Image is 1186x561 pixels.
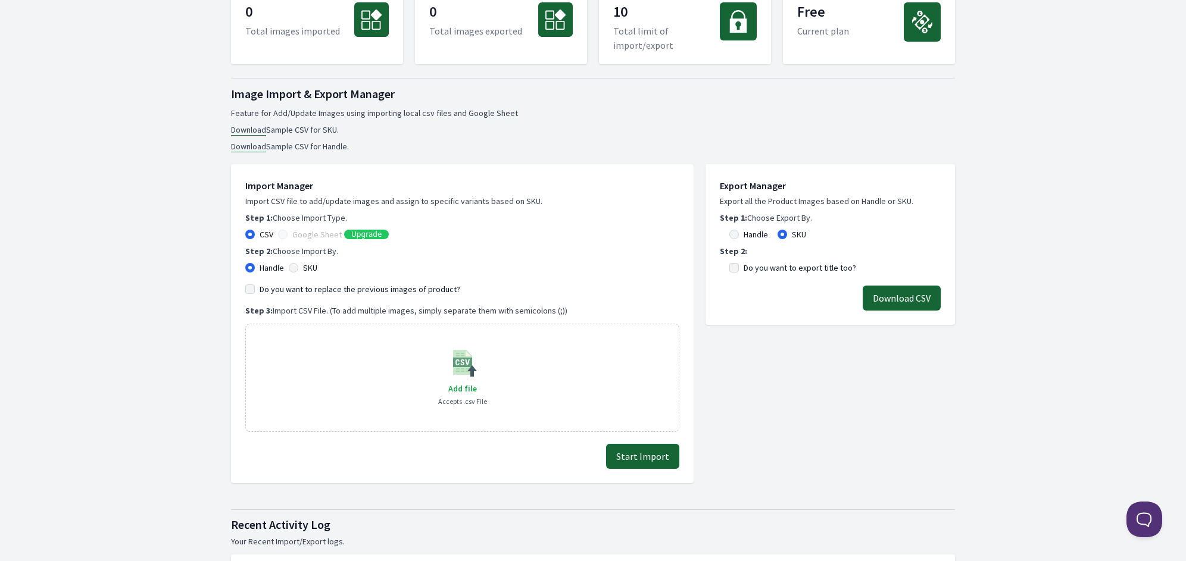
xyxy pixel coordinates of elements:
label: SKU [303,262,317,274]
p: Total limit of import/export [613,24,720,52]
p: Total images exported [429,24,522,38]
p: Choose Import Type. [245,212,679,224]
p: Free [797,2,849,24]
h1: Image Import & Export Manager [231,86,955,102]
span: Add file [448,383,477,394]
p: 0 [245,2,340,24]
a: Download [231,141,266,152]
span: Upgrade [351,230,382,239]
li: Sample CSV for Handle. [231,140,955,152]
p: Accepts .csv File [438,396,487,408]
p: Feature for Add/Update Images using importing local csv files and Google Sheet [231,107,955,119]
p: Import CSV File. (To add multiple images, simply separate them with semicolons (;)) [245,305,679,316]
li: Sample CSV for SKU. [231,124,955,136]
h1: Recent Activity Log [231,516,955,533]
p: Choose Import By. [245,245,679,257]
b: Step 2: [720,246,747,256]
p: 0 [429,2,522,24]
label: Google Sheet [292,228,342,240]
p: Current plan [797,24,849,38]
b: Step 1: [720,212,747,223]
label: Handle [744,228,768,240]
button: Start Import [606,444,679,469]
b: Step 3: [245,305,273,316]
label: Do you want to replace the previous images of product? [260,283,460,295]
h1: Import Manager [245,178,679,193]
p: Import CSV file to add/update images and assign to specific variants based on SKU. [245,195,679,207]
p: Export all the Product Images based on Handle or SKU. [720,195,941,207]
iframe: Toggle Customer Support [1126,502,1162,537]
label: CSV [260,228,273,240]
label: Do you want to export title too? [744,262,856,274]
label: Handle [260,262,284,274]
b: Step 2: [245,246,273,256]
a: Download [231,124,266,136]
label: SKU [792,228,806,240]
p: 10 [613,2,720,24]
b: Step 1: [245,212,273,223]
p: Total images imported [245,24,340,38]
p: Your Recent Import/Export logs. [231,535,955,547]
h1: Export Manager [720,178,941,193]
button: Download CSV [863,286,941,311]
p: Choose Export By. [720,212,941,224]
